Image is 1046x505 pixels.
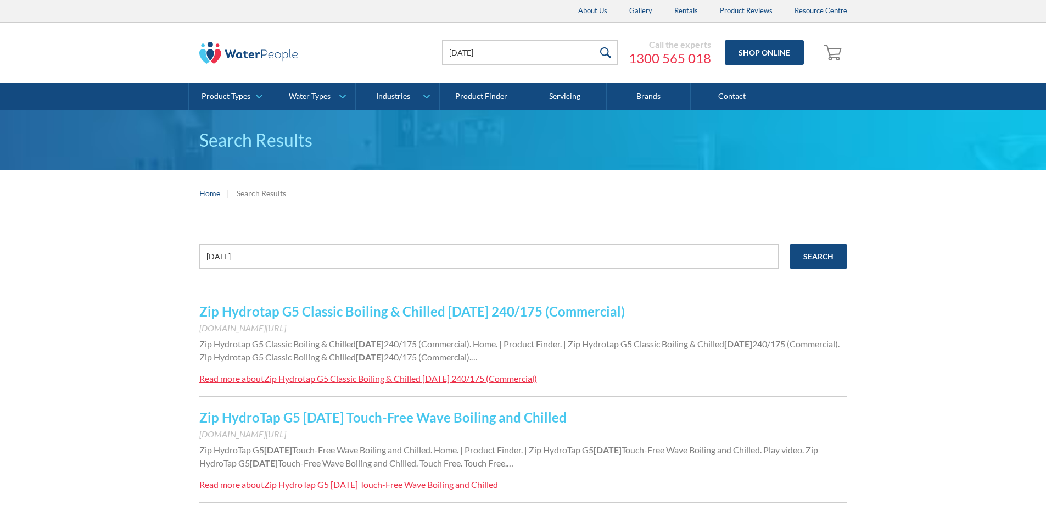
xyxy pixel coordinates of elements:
[199,187,220,199] a: Home
[199,445,818,468] span: Touch-Free Wave Boiling and Chilled. Play video. Zip HydroTap G5
[199,338,840,362] span: 240/175 (Commercial). Zip Hydrotap G5 Classic Boiling & Chilled
[384,352,471,362] span: 240/175 (Commercial).
[272,83,355,110] a: Water Types
[199,244,779,269] input: e.g. chilled water cooler
[199,373,264,384] div: Read more about
[199,409,567,425] a: Zip HydroTap G5 [DATE] Touch-Free Wave Boiling and Chilled
[507,458,513,468] span: …
[199,428,847,441] div: [DOMAIN_NAME][URL]
[936,450,1046,505] iframe: podium webchat widget bubble
[264,445,292,455] strong: [DATE]
[440,83,523,110] a: Product Finder
[821,40,847,66] a: Open empty cart
[199,127,847,153] h1: Search Results
[199,42,298,64] img: The Water People
[629,50,711,66] a: 1300 565 018
[199,478,498,491] a: Read more aboutZip HydroTap G5 [DATE] Touch-Free Wave Boiling and Chilled
[725,40,804,65] a: Shop Online
[629,39,711,50] div: Call the experts
[356,338,384,349] strong: [DATE]
[199,321,847,335] div: [DOMAIN_NAME][URL]
[199,338,356,349] span: Zip Hydrotap G5 Classic Boiling & Chilled
[289,92,331,101] div: Water Types
[292,445,594,455] span: Touch-Free Wave Boiling and Chilled. Home. | Product Finder. | Zip HydroTap G5
[237,187,286,199] div: Search Results
[471,352,478,362] span: …
[199,372,537,385] a: Read more aboutZip Hydrotap G5 Classic Boiling & Chilled [DATE] 240/175 (Commercial)
[264,373,537,384] div: Zip Hydrotap G5 Classic Boiling & Chilled [DATE] 240/175 (Commercial)
[859,332,1046,464] iframe: podium webchat widget prompt
[523,83,607,110] a: Servicing
[356,83,439,110] a: Industries
[250,458,278,468] strong: [DATE]
[199,303,625,319] a: Zip Hydrotap G5 Classic Boiling & Chilled [DATE] 240/175 (Commercial)
[376,92,410,101] div: Industries
[594,445,622,455] strong: [DATE]
[691,83,774,110] a: Contact
[199,445,264,455] span: Zip HydroTap G5
[442,40,618,65] input: Search products
[202,92,250,101] div: Product Types
[824,43,844,61] img: shopping cart
[199,479,264,490] div: Read more about
[384,338,724,349] span: 240/175 (Commercial). Home. | Product Finder. | Zip Hydrotap G5 Classic Boiling & Chilled
[278,458,507,468] span: Touch-Free Wave Boiling and Chilled. Touch Free. Touch Free.
[264,479,498,490] div: Zip HydroTap G5 [DATE] Touch-Free Wave Boiling and Chilled
[790,244,847,269] input: Search
[607,83,690,110] a: Brands
[189,83,272,110] a: Product Types
[226,186,231,199] div: |
[724,338,752,349] strong: [DATE]
[356,352,384,362] strong: [DATE]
